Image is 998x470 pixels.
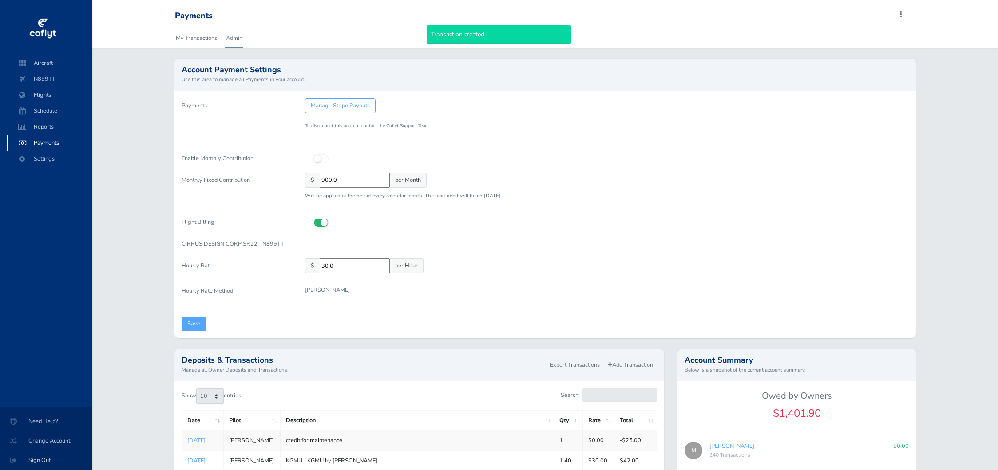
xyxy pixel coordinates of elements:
p: [PERSON_NAME] [305,286,350,294]
label: Flight Billing [175,215,298,230]
small: Manage all Owner Deposits and Transactions. [182,366,546,374]
img: coflyt logo [28,16,57,42]
h2: Account Summary [685,356,909,364]
span: Settings [16,151,83,167]
td: -$25.00 [614,431,657,450]
span: Schedule [16,103,83,119]
span: per Month [389,173,427,188]
span: per Hour [389,258,424,273]
span: N899TT [16,71,83,87]
span: M [685,442,702,459]
input: Search: [582,388,657,401]
span: $ [305,258,320,273]
select: Showentries [196,388,224,403]
label: Search: [561,388,657,401]
small: Below is a snapshot of the current account summary. [685,366,909,374]
a: Manage Stripe Payouts [305,98,376,113]
td: credit for maintenance [281,431,554,450]
span: Change Account [11,433,82,449]
div: 240 Transactions [709,451,884,460]
th: Qty: activate to sort column ascending [554,410,583,430]
a: [PERSON_NAME] [709,442,754,450]
a: My Transactions [175,28,218,48]
span: Reports [16,119,83,135]
th: Description: activate to sort column ascending [281,410,554,430]
label: Monthly Fixed Contribution [175,173,298,200]
label: Hourly Rate [175,258,298,277]
span: Flights [16,87,83,103]
th: Date: activate to sort column ascending [182,410,224,430]
small: Will be applied at the first of every calendar month. The next debit will be on [DATE] [305,192,501,199]
th: Pilot: activate to sort column ascending [223,410,281,430]
span: $ [305,173,320,188]
a: Add Transaction [604,359,657,372]
input: Save [182,317,206,331]
div: $1,401.90 [677,405,916,422]
p: -$0.00 [891,442,909,450]
p: To disconnect this account contact the Coflyt Support Team [305,122,909,129]
th: Total: activate to sort column ascending [614,410,657,430]
td: 1 [554,431,583,450]
h2: Account Payment Settings [182,66,909,74]
div: Payments [175,11,213,21]
span: Aircraft [16,55,83,71]
th: Rate: activate to sort column ascending [583,410,614,430]
a: [DATE] [187,436,206,444]
label: CIRRUS DESIGN CORP SR22 - N899TT [175,237,298,251]
a: Export Transactions [546,359,604,372]
label: Hourly Rate Method [175,284,298,302]
span: Need Help? [11,413,82,429]
label: Show entries [182,388,241,403]
a: [DATE] [187,457,206,465]
span: Sign Out [11,452,82,468]
div: Transaction created [427,25,571,44]
small: Use this area to manage all Payments in your account. [182,75,909,83]
label: Payments [182,98,207,113]
span: Payments [16,135,83,151]
td: [PERSON_NAME] [223,431,281,450]
label: Enable Monthly Contribution [175,151,298,166]
h2: Deposits & Transactions [182,356,546,364]
a: Admin [225,28,243,48]
td: $0.00 [583,431,614,450]
h5: Owed by Owners [677,391,916,401]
